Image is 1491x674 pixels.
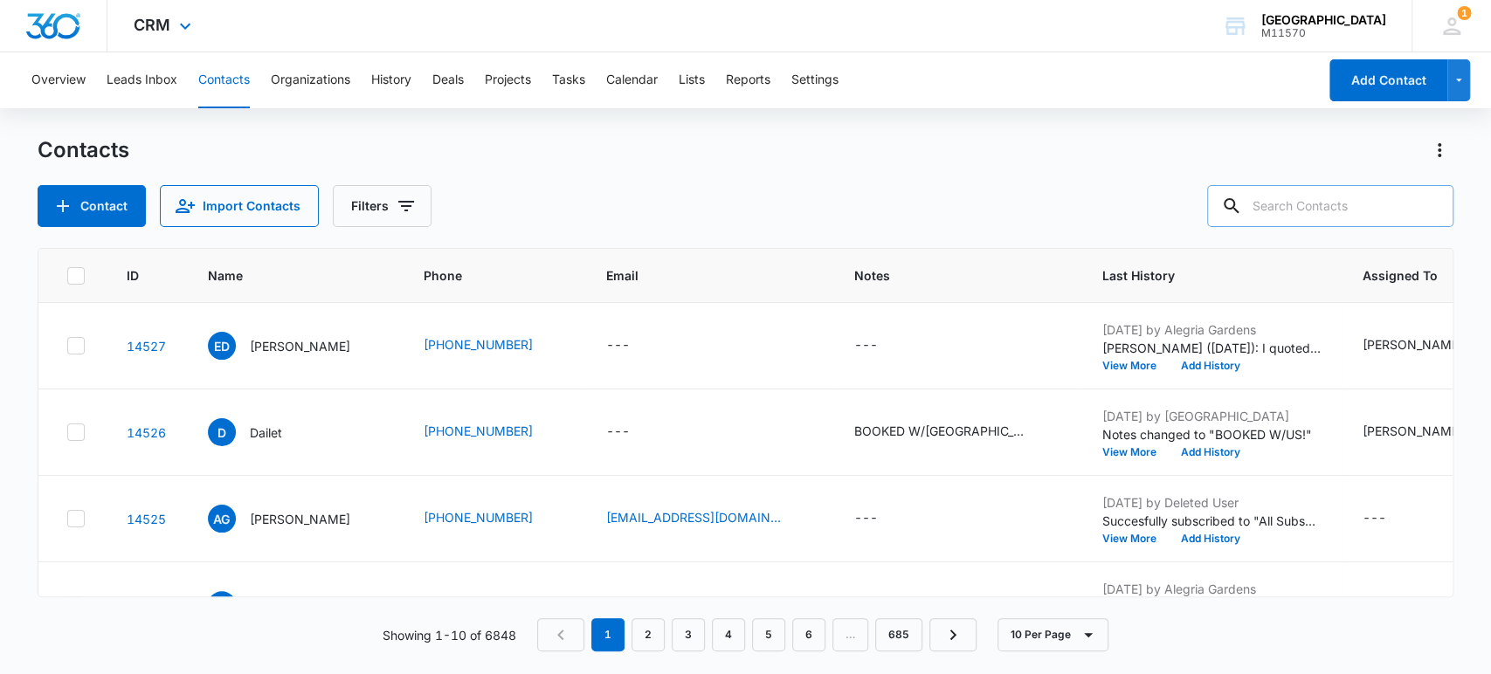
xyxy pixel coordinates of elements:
div: --- [854,335,878,356]
p: [PERSON_NAME] ([DATE]): I quoted the client $3,000 plus tax (adore pkg) or $5,500 (Rose Gold) NO ... [1102,339,1321,357]
div: notifications count [1457,6,1471,20]
button: History [371,52,411,108]
div: BOOKED W/[GEOGRAPHIC_DATA]! [854,422,1029,440]
div: [PERSON_NAME] [1363,422,1463,440]
a: Page 6 [792,618,825,651]
button: View More [1102,533,1169,544]
a: Page 4 [712,618,745,651]
span: Notes [854,266,1060,285]
div: Phone - 3469174665 - Select to Edit Field [424,595,564,616]
button: View More [1102,447,1169,457]
span: 1 [1457,6,1471,20]
div: Notes - BOOKED W/US! - Select to Edit Field [854,422,1060,443]
div: [PERSON_NAME] [1363,335,1463,354]
button: Add History [1169,447,1253,457]
button: Leads Inbox [107,52,177,108]
p: [DATE] by Deleted User [1102,493,1321,512]
a: Navigate to contact details page for Dailet [127,425,166,440]
p: [PERSON_NAME] [250,510,350,528]
div: Phone - 8324043105 - Select to Edit Field [424,422,564,443]
div: Name - Aracely Garza - Select to Edit Field [208,505,382,533]
div: --- [606,335,630,356]
button: Add Contact [38,185,146,227]
button: Overview [31,52,86,108]
a: Navigate to contact details page for Aracely Garza [127,512,166,526]
a: Page 2 [632,618,665,651]
span: MB [208,591,236,619]
div: Name - Mireya Brito - Select to Edit Field [208,591,382,619]
div: Notes - - Select to Edit Field [854,335,909,356]
input: Search Contacts [1207,185,1453,227]
a: Next Page [929,618,977,651]
button: 10 Per Page [997,618,1108,651]
div: Notes - - Select to Edit Field [854,595,909,616]
div: Notes - - Select to Edit Field [854,508,909,529]
div: --- [606,422,630,443]
button: Projects [485,52,531,108]
button: Deals [432,52,464,108]
button: Contacts [198,52,250,108]
a: [EMAIL_ADDRESS][DOMAIN_NAME] [606,508,781,526]
button: Filters [333,185,431,227]
span: D [208,418,236,446]
span: Email [606,266,787,285]
p: [DATE] by Alegria Gardens [1102,320,1321,339]
button: Lists [679,52,705,108]
em: 1 [591,618,625,651]
p: Succesfully subscribed to "All Subscribers". [1102,512,1321,530]
a: [PHONE_NUMBER] [424,508,533,526]
div: account id [1261,27,1386,39]
a: [PHONE_NUMBER] [424,335,533,354]
button: Calendar [606,52,658,108]
div: Phone - 2815169679 - Select to Edit Field [424,508,564,529]
div: Email - garzaaracely6@gmail.com - Select to Edit Field [606,508,812,529]
div: Email - - Select to Edit Field [606,422,661,443]
button: Reports [726,52,770,108]
button: Settings [791,52,839,108]
span: ED [208,332,236,360]
span: Last History [1102,266,1295,285]
p: [DATE] by Alegria Gardens [1102,580,1321,598]
p: [PERSON_NAME] [250,337,350,355]
span: Phone [424,266,539,285]
span: CRM [134,16,170,34]
div: Phone - 8323143449 - Select to Edit Field [424,335,564,356]
p: Dailet [250,423,282,442]
div: Email - - Select to Edit Field [606,335,661,356]
button: Add History [1169,533,1253,544]
a: [PHONE_NUMBER] [424,422,533,440]
h1: Contacts [38,137,129,163]
p: [PERSON_NAME] [250,596,350,615]
div: --- [854,508,878,529]
button: View More [1102,361,1169,371]
span: Name [208,266,356,285]
div: Name - Edward Domingues - Select to Edit Field [208,332,382,360]
p: Notes changed to "BOOKED W/US!" [1102,425,1321,444]
div: Name - Dailet - Select to Edit Field [208,418,314,446]
span: ID [127,266,141,285]
a: Navigate to contact details page for Edward Domingues [127,339,166,354]
a: Page 5 [752,618,785,651]
span: Assigned To [1363,266,1469,285]
a: Page 685 [875,618,922,651]
button: Import Contacts [160,185,319,227]
div: Email - - Select to Edit Field [606,595,661,616]
div: Assigned To - - Select to Edit Field [1363,508,1418,529]
div: --- [854,595,878,616]
nav: Pagination [537,618,977,651]
a: [PHONE_NUMBER] [424,595,533,613]
div: account name [1261,13,1386,27]
button: Add History [1169,361,1253,371]
button: Actions [1425,136,1453,164]
a: Page 3 [672,618,705,651]
div: --- [1363,508,1386,529]
p: Showing 1-10 of 6848 [383,626,516,644]
p: [DATE] by [GEOGRAPHIC_DATA] [1102,407,1321,425]
span: AG [208,505,236,533]
button: Add Contact [1329,59,1447,101]
button: Organizations [271,52,350,108]
button: Tasks [552,52,585,108]
div: --- [606,595,630,616]
div: [PERSON_NAME] [1363,595,1463,613]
